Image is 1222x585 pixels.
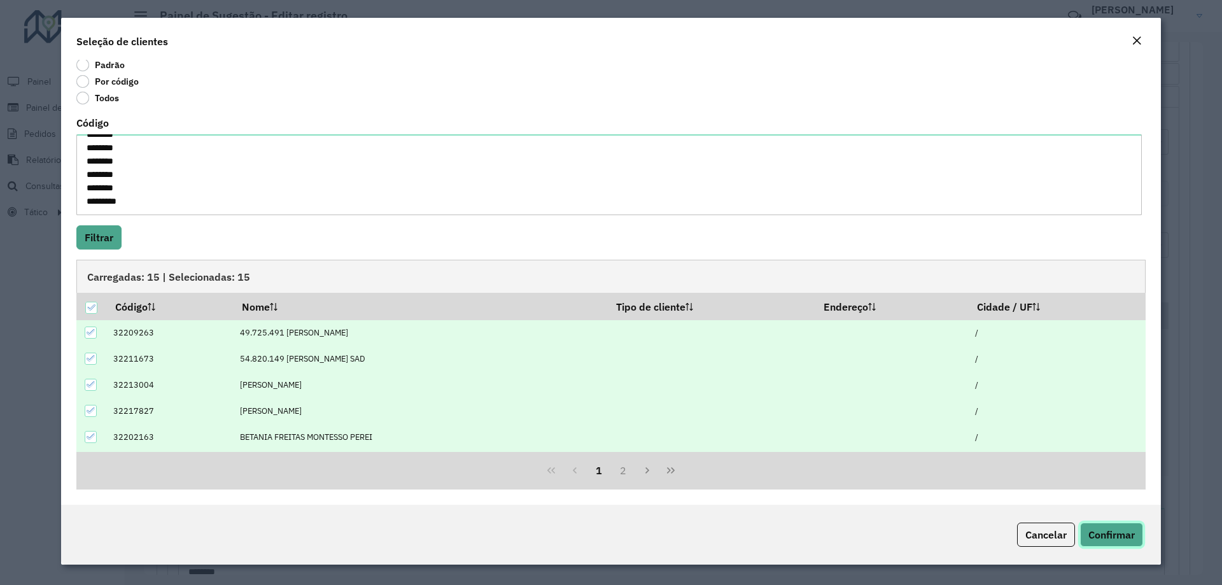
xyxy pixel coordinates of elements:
td: / [968,320,1145,346]
h4: Seleção de clientes [76,34,168,49]
td: 32202163 [106,424,233,450]
button: 2 [611,458,635,483]
td: / [968,424,1145,450]
td: 49.725.491 [PERSON_NAME] [233,320,607,346]
td: 32211673 [106,346,233,372]
td: BETANIA FREITAS MONTESSO PEREI [233,424,607,450]
button: Last Page [659,458,683,483]
button: Close [1128,33,1146,50]
button: Confirmar [1080,523,1143,547]
th: Cidade / UF [968,293,1145,320]
td: 32209263 [106,320,233,346]
th: Tipo de cliente [607,293,815,320]
div: Carregadas: 15 | Selecionadas: 15 [76,260,1146,293]
th: Endereço [815,293,969,320]
label: Todos [76,92,119,104]
label: Padrão [76,59,125,71]
td: [PERSON_NAME] 04547884609 [233,450,607,476]
td: / [968,372,1145,398]
td: 32217827 [106,398,233,424]
td: / [968,398,1145,424]
td: [PERSON_NAME] [233,398,607,424]
button: Next Page [635,458,659,483]
td: / [968,346,1145,372]
td: 32213004 [106,372,233,398]
span: Confirmar [1088,528,1135,541]
button: Cancelar [1017,523,1075,547]
th: Nome [233,293,607,320]
td: / [968,450,1145,476]
button: Filtrar [76,225,122,250]
label: Código [76,115,109,130]
td: 54.820.149 [PERSON_NAME] SAD [233,346,607,372]
button: 1 [587,458,611,483]
label: Por código [76,75,139,88]
em: Fechar [1132,36,1142,46]
td: 32290385 [106,450,233,476]
span: Cancelar [1025,528,1067,541]
td: [PERSON_NAME] [233,372,607,398]
th: Código [106,293,233,320]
